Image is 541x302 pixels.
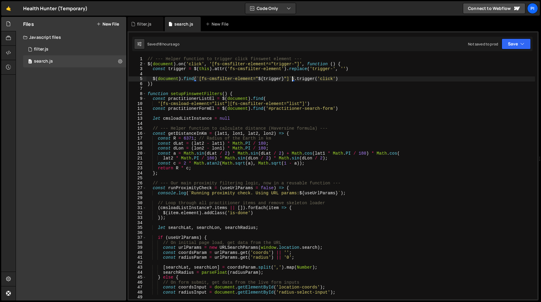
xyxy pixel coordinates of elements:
div: 5 [129,76,146,82]
h2: Files [23,21,34,27]
div: 32 [129,211,146,216]
button: Save [502,39,531,49]
div: 47 [129,285,146,290]
div: 29 [129,196,146,201]
div: 8 [129,91,146,97]
div: 39 [129,245,146,250]
div: 26 [129,181,146,186]
div: 2 [129,62,146,67]
div: 16494/44708.js [23,43,126,55]
div: 21 [129,156,146,161]
div: 38 [129,240,146,245]
a: Pi [527,3,538,14]
div: 14 [129,121,146,126]
div: 18 hours ago [158,42,179,47]
div: 34 [129,220,146,226]
div: 33 [129,215,146,220]
div: 31 [129,205,146,211]
div: 45 [129,275,146,280]
div: 11 [129,106,146,111]
div: search.js [34,59,53,64]
a: Connect to Webflow [463,3,525,14]
div: 1 [129,57,146,62]
div: 24 [129,171,146,176]
div: 28 [129,191,146,196]
div: Not saved to prod [468,42,498,47]
div: 41 [129,255,146,260]
div: New File [206,21,231,27]
div: 49 [129,295,146,300]
div: 37 [129,235,146,240]
button: New File [96,22,119,26]
div: 9 [129,96,146,101]
div: filter.js [137,21,151,27]
div: 36 [129,230,146,236]
div: 16 [129,131,146,136]
div: 12 [129,111,146,116]
div: Javascript files [16,31,126,43]
div: 17 [129,136,146,141]
div: 13 [129,116,146,121]
div: 16494/45041.js [23,55,126,67]
div: 15 [129,126,146,131]
div: 43 [129,265,146,270]
div: 7 [129,86,146,91]
div: 35 [129,225,146,230]
button: Code Only [245,3,296,14]
a: 🤙 [1,1,16,16]
div: 40 [129,250,146,255]
div: Saved [147,42,179,47]
div: Health Hunter (Temporary) [23,5,87,12]
div: 23 [129,166,146,171]
div: search.js [174,21,193,27]
div: 20 [129,151,146,156]
div: 48 [129,290,146,295]
div: 27 [129,186,146,191]
div: 42 [129,260,146,265]
span: 0 [28,60,32,64]
div: 10 [129,101,146,106]
div: 3 [129,66,146,72]
div: 44 [129,270,146,275]
div: 4 [129,72,146,77]
div: 25 [129,176,146,181]
div: 22 [129,161,146,166]
div: 19 [129,146,146,151]
div: filter.js [34,47,48,52]
div: 18 [129,141,146,146]
div: 30 [129,201,146,206]
div: 6 [129,82,146,87]
div: 46 [129,280,146,285]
